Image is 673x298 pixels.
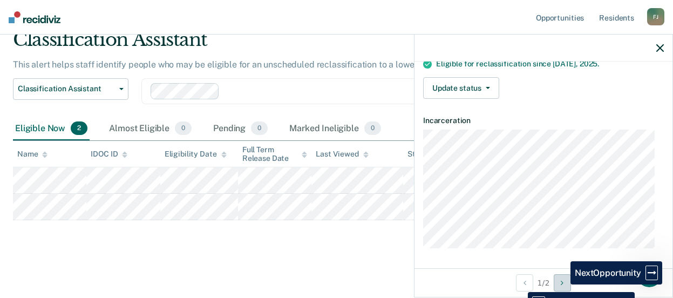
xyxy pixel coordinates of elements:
[13,59,474,70] p: This alert helps staff identify people who may be eligible for an unscheduled reclassification to...
[91,150,127,159] div: IDOC ID
[242,145,307,164] div: Full Term Release Date
[436,59,664,69] div: Eligible for reclassification since [DATE],
[9,11,60,23] img: Recidiviz
[287,117,383,141] div: Marked Ineligible
[516,274,533,292] button: Previous Opportunity
[554,274,571,292] button: Next Opportunity
[107,117,194,141] div: Almost Eligible
[251,121,268,136] span: 0
[316,150,368,159] div: Last Viewed
[414,268,672,297] div: 1 / 2
[175,121,192,136] span: 0
[71,121,87,136] span: 2
[13,29,618,59] div: Classification Assistant
[636,261,662,287] iframe: Intercom live chat
[407,150,431,159] div: Status
[580,59,599,68] span: 2025.
[647,8,664,25] div: F J
[18,84,115,93] span: Classification Assistant
[17,150,47,159] div: Name
[423,77,499,99] button: Update status
[364,121,381,136] span: 0
[165,150,227,159] div: Eligibility Date
[423,116,664,125] dt: Incarceration
[211,117,270,141] div: Pending
[13,117,90,141] div: Eligible Now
